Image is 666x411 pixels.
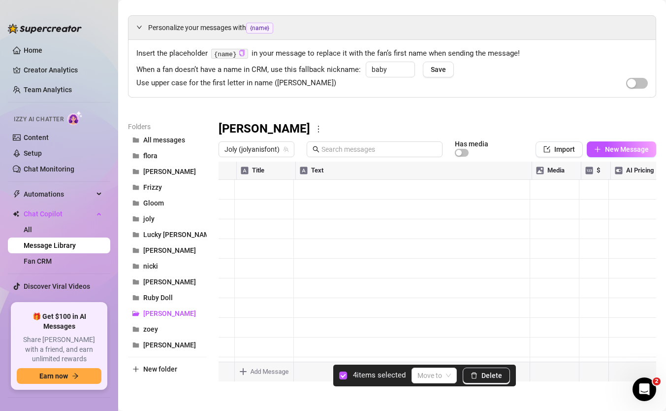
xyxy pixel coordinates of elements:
button: All messages [128,132,207,148]
button: joly [128,211,207,227]
span: Insert the placeholder in your message to replace it with the fan’s first name when sending the m... [136,48,648,60]
span: Delete [481,372,502,379]
code: {name} [211,49,248,59]
button: [PERSON_NAME] [128,337,207,353]
span: folder [132,247,139,254]
button: [PERSON_NAME] [128,306,207,321]
button: [PERSON_NAME] [128,242,207,258]
article: 4 items selected [353,370,406,381]
span: folder [132,231,139,238]
a: Content [24,134,49,141]
span: joly [143,215,155,223]
button: Save [423,62,454,77]
button: [PERSON_NAME] [128,274,207,290]
input: Search messages [321,144,437,155]
a: Discover Viral Videos [24,282,90,290]
span: flora [143,152,158,160]
button: nicki [128,258,207,274]
span: Use upper case for the first letter in name ([PERSON_NAME]) [136,77,336,89]
a: Message Library [24,241,76,249]
span: New folder [143,365,177,373]
button: Click to Copy [239,50,245,57]
span: Frizzy [143,183,162,191]
span: folder [132,326,139,333]
span: folder [132,263,139,270]
span: plus [132,366,139,373]
span: [PERSON_NAME] [143,278,196,286]
span: expanded [136,24,142,30]
span: import [543,146,550,153]
a: All [24,226,32,234]
button: flora [128,148,207,164]
iframe: Intercom live chat [633,377,656,401]
span: folder [132,294,139,301]
a: Creator Analytics [24,62,102,78]
span: Chat Copilot [24,206,94,222]
span: When a fan doesn’t have a name in CRM, use this fallback nickname: [136,64,361,76]
span: zoey [143,325,158,333]
button: Delete [463,368,510,383]
span: folder [132,215,139,222]
span: Joly (jolyanisfont) [224,142,288,157]
span: folder [132,137,139,143]
span: [PERSON_NAME] [143,309,196,317]
span: thunderbolt [13,190,21,198]
span: Save [431,66,446,73]
span: folder [132,200,139,206]
img: Chat Copilot [13,210,19,217]
button: [PERSON_NAME] [128,164,207,179]
span: [PERSON_NAME] [143,168,196,175]
span: folder [132,184,139,191]
span: 2 [653,377,661,385]
span: folder [132,342,139,348]
button: Gloom [128,195,207,211]
span: team [283,146,289,152]
span: [PERSON_NAME] [143,246,196,254]
button: Frizzy [128,179,207,195]
a: Chat Monitoring [24,165,74,173]
a: Setup [24,149,42,157]
a: Home [24,46,42,54]
button: Ruby Doll [128,290,207,306]
article: Has media [455,141,488,147]
span: folder [132,168,139,175]
a: Team Analytics [24,86,72,94]
span: Import [554,145,575,153]
button: Import [536,141,583,157]
span: Gloom [143,199,164,207]
article: Folders [128,121,207,132]
span: nicki [143,262,158,270]
img: logo-BBDzfeDw.svg [8,24,82,34]
span: folder [132,152,139,159]
span: New Message [605,145,649,153]
img: AI Chatter [67,111,83,125]
span: more [314,125,323,134]
span: arrow-right [72,373,79,379]
button: zoey [128,321,207,337]
span: Share [PERSON_NAME] with a friend, and earn unlimited rewards [17,335,101,364]
span: Ruby Doll [143,294,173,302]
span: 🎁 Get $100 in AI Messages [17,312,101,331]
span: Personalize your messages with [148,22,648,34]
button: Earn nowarrow-right [17,368,101,384]
span: folder [132,278,139,285]
h3: [PERSON_NAME] [219,121,310,137]
span: Earn now [39,372,68,380]
span: Lucky [PERSON_NAME] [143,231,216,239]
span: search [313,146,319,153]
button: New Message [587,141,656,157]
span: All messages [143,136,185,144]
button: Lucky [PERSON_NAME] [128,227,207,242]
span: plus [594,146,601,153]
span: [PERSON_NAME] [143,341,196,349]
span: Automations [24,186,94,202]
span: copy [239,50,245,56]
span: folder-open [132,310,139,317]
button: New folder [128,361,207,377]
span: delete [471,372,477,379]
div: Personalize your messages with{name} [128,16,656,39]
span: Izzy AI Chatter [14,115,63,124]
a: Fan CRM [24,257,52,265]
span: {name} [246,23,273,34]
